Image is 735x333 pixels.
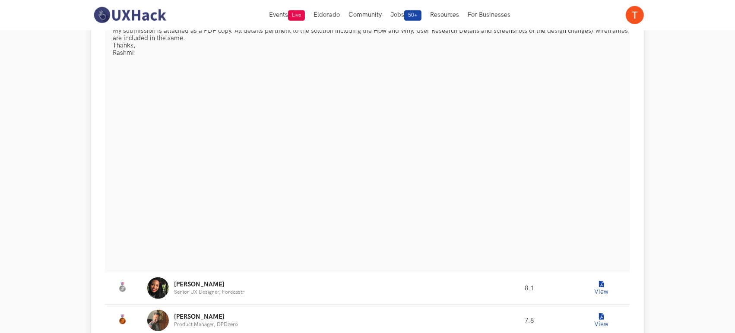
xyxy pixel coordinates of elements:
[117,282,127,292] img: Silver Medal
[113,27,630,42] p: My submission is attached as a PDF copy. All details pertinent to the solution including the How ...
[174,322,238,327] p: Product Manager, DPDzero
[288,10,305,21] span: Live
[113,57,630,272] iframe: PDF Embed API
[592,312,610,329] button: View
[113,49,630,57] p: Rashmi
[117,314,127,325] img: Bronze Medal
[592,280,610,297] button: View
[174,314,238,320] p: [PERSON_NAME]
[147,277,169,299] img: Profile photo
[91,6,168,24] img: UXHack-logo.png
[404,10,421,21] span: 50+
[113,42,630,49] p: Thanks,
[174,281,244,288] p: [PERSON_NAME]
[626,6,644,24] img: Your profile pic
[174,289,244,295] p: Senior UX Designer, Forecastr
[486,272,573,305] td: 8.1
[147,310,169,331] img: Profile photo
